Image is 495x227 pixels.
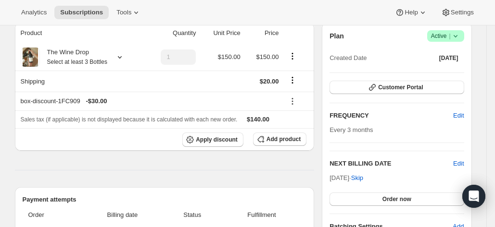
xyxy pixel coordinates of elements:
span: $140.00 [247,116,269,123]
button: [DATE] [433,51,464,65]
div: Open Intercom Messenger [462,185,485,208]
span: | [449,32,450,40]
h2: FREQUENCY [330,111,453,120]
button: Skip [345,170,369,186]
button: Customer Portal [330,81,464,94]
th: Shipping [15,71,144,92]
button: Edit [447,108,470,123]
span: Skip [351,173,363,183]
span: Created Date [330,53,367,63]
span: Edit [453,111,464,120]
span: Settings [451,9,474,16]
button: Product actions [285,51,300,61]
span: [DATE] [439,54,458,62]
span: Help [405,9,418,16]
span: Fulfillment [223,210,301,220]
button: Apply discount [182,132,243,147]
span: Subscriptions [60,9,103,16]
span: Active [431,31,460,41]
span: Order now [382,195,411,203]
span: [DATE] · [330,174,363,181]
span: Analytics [21,9,47,16]
small: Select at least 3 Bottles [47,59,107,65]
th: Unit Price [199,23,243,44]
span: Apply discount [196,136,238,143]
span: Every 3 months [330,126,373,133]
div: box-discount-1FC909 [21,96,279,106]
button: Shipping actions [285,75,300,85]
button: Tools [111,6,147,19]
span: Tools [116,9,131,16]
button: Settings [435,6,480,19]
h2: Payment attempts [23,195,307,204]
h2: NEXT BILLING DATE [330,159,453,168]
th: Price [243,23,282,44]
span: $150.00 [218,53,241,60]
button: Help [389,6,433,19]
button: Edit [453,159,464,168]
span: $150.00 [256,53,279,60]
button: Analytics [15,6,52,19]
span: Sales tax (if applicable) is not displayed because it is calculated with each new order. [21,116,238,123]
span: Billing date [83,210,162,220]
span: $20.00 [260,78,279,85]
h2: Plan [330,31,344,41]
div: The Wine Drop [40,48,107,67]
span: Status [168,210,217,220]
th: Order [23,204,80,226]
span: Add product [267,135,301,143]
span: - $30.00 [86,96,107,106]
button: Order now [330,192,464,206]
span: Customer Portal [378,84,423,91]
th: Quantity [144,23,199,44]
button: Subscriptions [54,6,109,19]
th: Product [15,23,144,44]
button: Add product [253,132,306,146]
